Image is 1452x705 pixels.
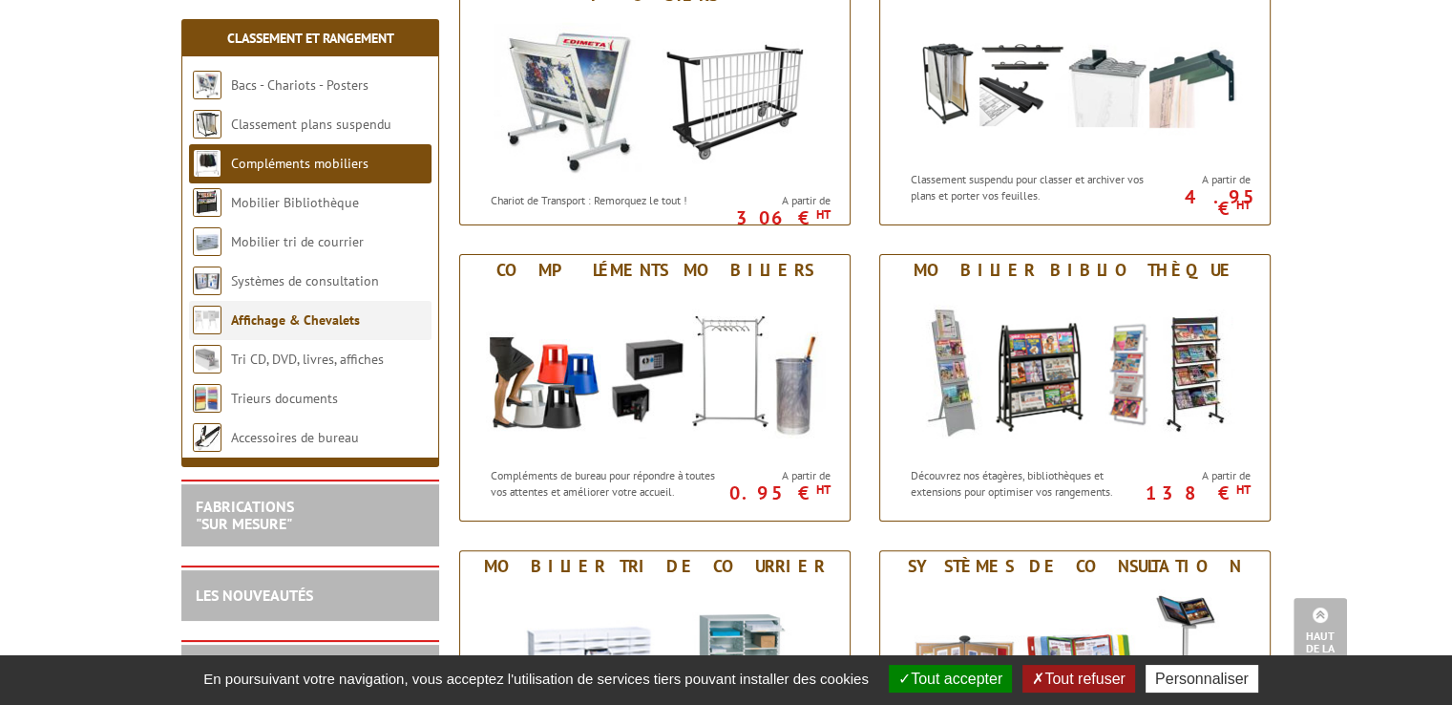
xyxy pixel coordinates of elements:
p: Découvrez nos étagères, bibliothèques et extensions pour optimiser vos rangements. [911,467,1147,500]
p: Compléments de bureau pour répondre à toutes vos attentes et améliorer votre accueil. [491,467,727,500]
p: Classement suspendu pour classer et archiver vos plans et porter vos feuilles. [911,171,1147,203]
p: 306 € [723,212,830,224]
p: 4.95 € [1143,191,1250,214]
span: A partir de [1152,172,1250,187]
img: Accessoires de bureau [193,423,221,452]
img: Mobilier Bibliothèque [898,286,1252,458]
a: Tri CD, DVD, livres, affiches [231,351,384,368]
span: A partir de [1152,468,1250,483]
span: A partir de [732,468,830,483]
button: Personnaliser (fenêtre modale) [1146,665,1258,693]
img: Tri CD, DVD, livres, affiches [193,345,221,374]
a: Bacs - Chariots - Posters [231,76,368,94]
img: Classement plans suspendu [193,110,221,139]
a: Compléments mobiliers Compléments mobiliers Compléments de bureau pour répondre à toutes vos atte... [459,254,851,522]
img: Systèmes de consultation [193,267,221,295]
span: A partir de [732,193,830,208]
a: Haut de la page [1294,598,1347,676]
a: Affichage & Chevalets [231,311,360,329]
a: Systèmes de consultation [231,272,379,289]
img: Affichage & Chevalets [193,306,221,334]
sup: HT [815,206,830,223]
img: Bacs - Chariots - Posters [193,71,221,99]
sup: HT [1235,481,1250,498]
p: 0.95 € [723,487,830,499]
button: Tout accepter [889,665,1012,693]
a: Compléments mobiliers [231,155,368,172]
a: Accessoires de bureau [231,429,359,446]
img: Bacs - Chariots - Posters [478,11,831,182]
a: Classement plans suspendu [231,116,391,133]
button: Tout refuser [1022,665,1134,693]
sup: HT [1235,197,1250,213]
img: Trieurs documents [193,384,221,413]
img: Compléments mobiliers [193,149,221,178]
div: Mobilier tri de courrier [465,556,845,577]
img: Mobilier tri de courrier [193,227,221,256]
div: Compléments mobiliers [465,260,845,281]
a: Mobilier tri de courrier [231,233,364,250]
a: Mobilier Bibliothèque Mobilier Bibliothèque Découvrez nos étagères, bibliothèques et extensions p... [879,254,1271,522]
div: Mobilier Bibliothèque [885,260,1265,281]
a: Trieurs documents [231,390,338,407]
a: FABRICATIONS"Sur Mesure" [196,497,294,533]
p: 138 € [1143,487,1250,499]
sup: HT [815,481,830,498]
img: Mobilier Bibliothèque [193,188,221,217]
img: Compléments mobiliers [478,286,831,458]
span: En poursuivant votre navigation, vous acceptez l'utilisation de services tiers pouvant installer ... [194,671,878,687]
p: Chariot de Transport : Remorquez le tout ! [491,192,727,208]
a: Classement et Rangement [227,30,394,47]
div: Systèmes de consultation [885,556,1265,577]
a: Mobilier Bibliothèque [231,194,359,211]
